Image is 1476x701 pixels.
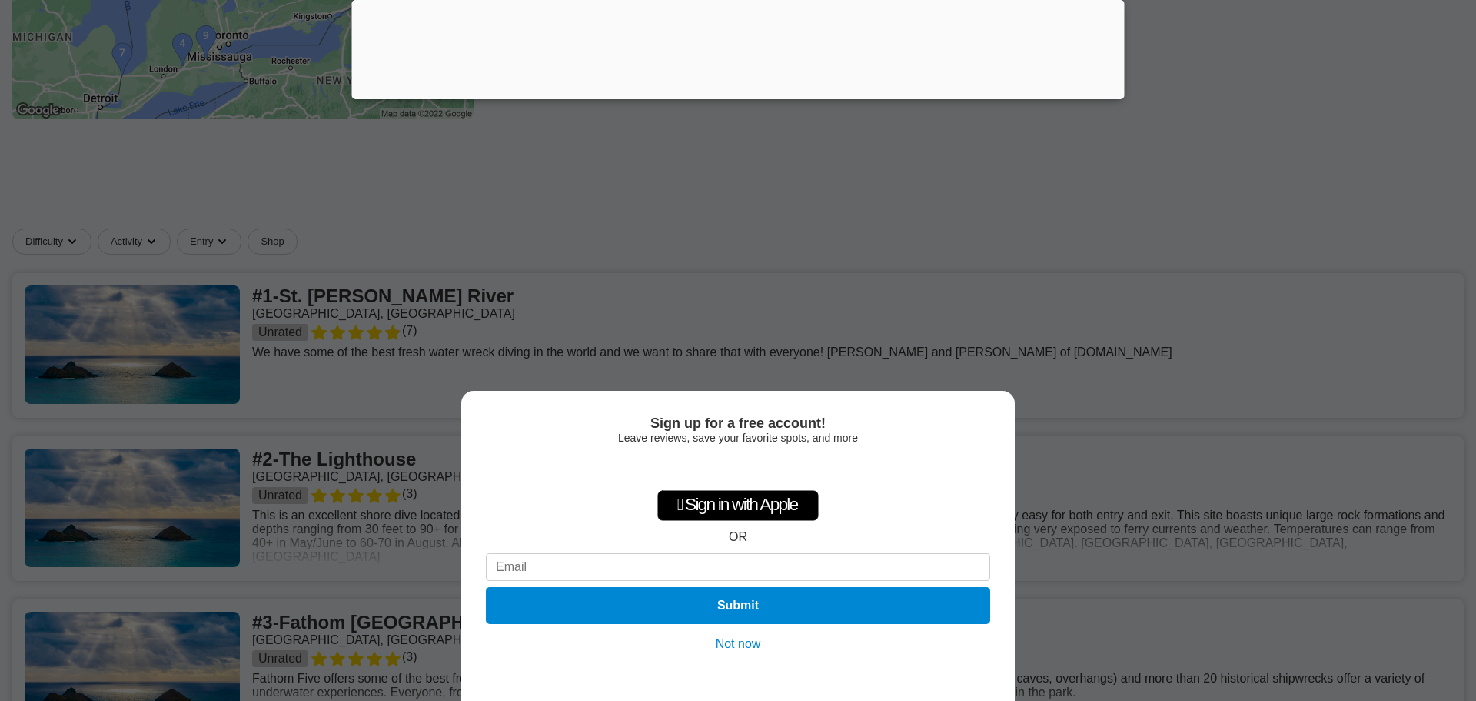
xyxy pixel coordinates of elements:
button: Not now [711,636,766,652]
div: Leave reviews, save your favorite spots, and more [486,432,990,444]
button: Submit [486,587,990,624]
iframe: Sign in with Google Button [660,452,816,486]
div: Sign up for a free account! [486,416,990,432]
div: OR [729,530,747,544]
input: Email [486,553,990,581]
div: Sign in with Apple [657,490,819,521]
